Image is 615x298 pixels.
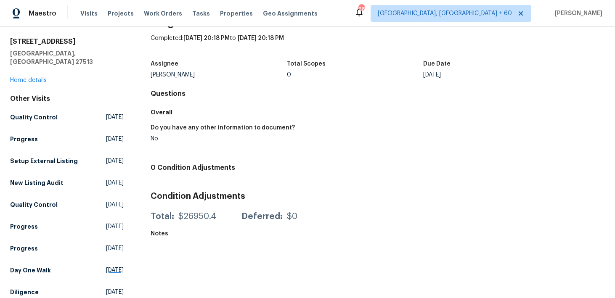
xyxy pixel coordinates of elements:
span: Projects [108,9,134,18]
a: Progress[DATE] [10,132,124,147]
h5: New Listing Audit [10,179,64,187]
a: Day One Walk[DATE] [10,263,124,278]
a: Quality Control[DATE] [10,110,124,125]
h5: Quality Control [10,200,58,209]
div: [DATE] [423,72,559,78]
a: Progress[DATE] [10,219,124,234]
h5: Due Date [423,61,451,67]
span: [GEOGRAPHIC_DATA], [GEOGRAPHIC_DATA] + 60 [378,9,512,18]
h5: Diligence [10,288,39,296]
h5: Progress [10,135,38,143]
h2: Progress [151,19,605,27]
h5: Assignee [151,61,178,67]
h5: Overall [151,108,605,116]
h3: Condition Adjustments [151,192,605,200]
span: [DATE] 20:18 PM [183,35,230,41]
a: Setup External Listing[DATE] [10,153,124,169]
h5: Setup External Listing [10,157,78,165]
span: Work Orders [144,9,182,18]
div: Other Visits [10,95,124,103]
span: Maestro [29,9,56,18]
span: [DATE] [106,288,124,296]
span: Visits [80,9,98,18]
div: 687 [358,5,364,13]
span: [DATE] [106,135,124,143]
div: Deferred: [241,212,283,221]
span: [PERSON_NAME] [551,9,602,18]
h5: Progress [10,222,38,231]
a: Home details [10,77,47,83]
span: [DATE] 20:18 PM [238,35,284,41]
span: [DATE] [106,222,124,231]
h5: Notes [151,231,168,237]
div: Completed: to [151,34,605,56]
div: [PERSON_NAME] [151,72,287,78]
div: $0 [287,212,297,221]
span: [DATE] [106,179,124,187]
span: [DATE] [106,244,124,253]
h4: 0 Condition Adjustments [151,164,605,172]
div: 0 [287,72,423,78]
h5: Do you have any other information to document? [151,125,295,131]
h5: Day One Walk [10,266,51,274]
a: New Listing Audit[DATE] [10,175,124,190]
div: Total: [151,212,174,221]
span: Properties [220,9,253,18]
a: Quality Control[DATE] [10,197,124,212]
div: No [151,136,371,142]
div: $26950.4 [178,212,216,221]
h5: Total Scopes [287,61,326,67]
span: Tasks [192,11,210,16]
h5: Progress [10,244,38,253]
span: Geo Assignments [263,9,318,18]
h2: [STREET_ADDRESS] [10,37,124,46]
h5: Quality Control [10,113,58,121]
span: [DATE] [106,200,124,209]
span: [DATE] [106,266,124,274]
span: [DATE] [106,113,124,121]
a: Progress[DATE] [10,241,124,256]
h4: Questions [151,90,605,98]
h5: [GEOGRAPHIC_DATA], [GEOGRAPHIC_DATA] 27513 [10,49,124,66]
span: [DATE] [106,157,124,165]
